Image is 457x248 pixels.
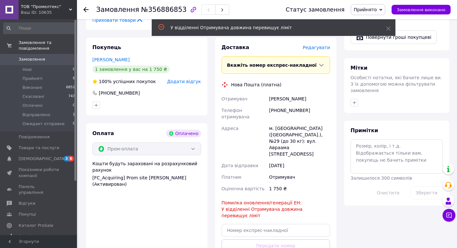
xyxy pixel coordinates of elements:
[92,44,121,50] span: Покупець
[19,56,45,62] span: Замовлення
[171,24,370,31] div: У відділенні Отримувача довжина перевищує ліміт
[22,85,42,90] span: Виконані
[286,6,345,13] div: Статус замовлення
[268,93,331,105] div: [PERSON_NAME]
[92,130,114,136] span: Оплата
[96,6,139,13] span: Замовлення
[268,160,331,171] div: [DATE]
[22,67,32,73] span: Нові
[73,103,75,108] span: 0
[222,108,250,119] span: Телефон отримувача
[19,201,35,206] span: Відгуки
[19,156,66,162] span: [DEMOGRAPHIC_DATA]
[230,81,283,88] div: Нова Пошта (платна)
[73,76,75,81] span: 8
[268,183,331,194] div: 1 750 ₴
[222,186,265,191] span: Оціночна вартість
[92,65,170,73] div: 1 замовлення у вас на 1 750 ₴
[397,7,445,12] span: Замовлення виконано
[19,145,59,151] span: Товари та послуги
[92,57,130,62] a: [PERSON_NAME]
[21,4,69,10] span: ТОВ "Промелтекс"
[19,134,50,140] span: Повідомлення
[83,6,89,13] div: Повернутися назад
[227,63,317,68] span: Вкажіть номер експрес-накладної
[73,67,75,73] span: 0
[22,103,43,108] span: Оплачені
[268,105,331,123] div: [PHONE_NUMBER]
[68,94,75,99] span: 747
[21,10,77,15] div: Ваш ID: 10635
[222,175,242,180] span: Платник
[19,167,59,178] span: Показники роботи компанії
[268,123,331,160] div: м. [GEOGRAPHIC_DATA] ([GEOGRAPHIC_DATA].), №29 (до 30 кг): вул. Авраама [STREET_ADDRESS]
[3,22,76,34] input: Пошук
[354,7,377,12] span: Прийнято
[19,40,77,51] span: Замовлення та повідомлення
[166,130,201,137] div: Оплачено
[303,45,330,50] span: Редагувати
[222,200,303,218] span: Помилка оновлення/генерації ЕН: У відділенні Отримувача довжина перевищує ліміт
[19,211,36,217] span: Покупці
[92,78,156,85] div: успішних покупок
[92,160,201,187] div: Кошти будуть зараховані на розрахунковий рахунок
[167,79,201,84] span: Додати відгук
[351,175,412,181] span: Залишилося 300 символів
[66,85,75,90] span: 6851
[99,79,112,84] span: 100%
[98,90,140,96] div: [PHONE_NUMBER]
[141,6,187,13] span: №356886853
[92,175,201,187] div: [FC_Acquiring] Prom site [PERSON_NAME] (Активирован)
[268,171,331,183] div: Отримувач
[73,112,75,118] span: 1
[222,224,330,237] input: Номер експрес-накладної
[351,65,368,71] span: Мітки
[392,5,451,14] button: Замовлення виконано
[92,17,143,23] span: Приховати товари
[64,156,69,161] span: 3
[222,96,248,101] span: Отримувач
[222,126,239,131] span: Адреса
[22,94,44,99] span: Скасовані
[222,163,258,168] span: Дата відправки
[73,121,75,127] span: 0
[222,44,250,50] span: Доставка
[22,121,64,127] span: Ожидает отправки
[19,234,41,239] span: Аналітика
[351,127,378,133] span: Примітки
[22,76,42,81] span: Прийняті
[351,75,442,93] span: Особисті нотатки, які бачите лише ви. З їх допомогою можна фільтрувати замовлення
[22,112,50,118] span: Відправлено
[69,156,74,161] span: 8
[443,209,455,222] button: Чат з покупцем
[19,223,53,228] span: Каталог ProSale
[19,184,59,195] span: Панель управління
